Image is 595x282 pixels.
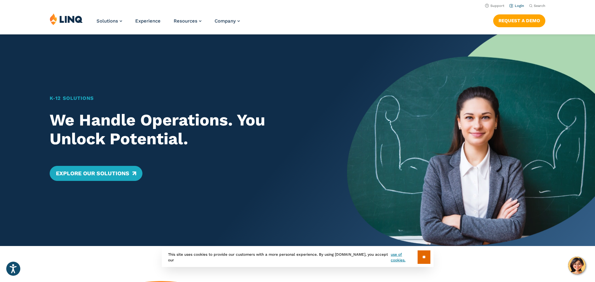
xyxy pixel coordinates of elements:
[50,13,83,25] img: LINQ | K‑12 Software
[485,4,504,8] a: Support
[97,18,122,24] a: Solutions
[162,247,434,267] div: This site uses cookies to provide our customers with a more personal experience. By using [DOMAIN...
[215,18,240,24] a: Company
[347,34,595,246] img: Home Banner
[391,252,417,263] a: use of cookies.
[529,3,545,8] button: Open Search Bar
[97,18,118,24] span: Solutions
[215,18,236,24] span: Company
[493,14,545,27] a: Request a Demo
[50,95,323,102] h1: K‑12 Solutions
[174,18,197,24] span: Resources
[568,257,586,274] button: Hello, have a question? Let’s chat.
[509,4,524,8] a: Login
[50,111,323,148] h2: We Handle Operations. You Unlock Potential.
[97,13,240,34] nav: Primary Navigation
[493,13,545,27] nav: Button Navigation
[534,4,545,8] span: Search
[50,166,142,181] a: Explore Our Solutions
[174,18,201,24] a: Resources
[135,18,161,24] a: Experience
